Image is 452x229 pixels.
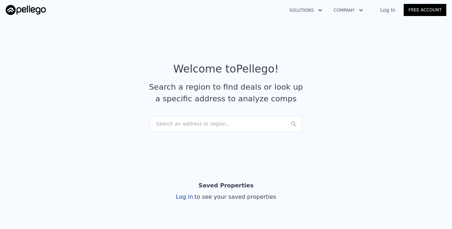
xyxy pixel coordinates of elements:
div: Welcome to Pellego ! [173,63,279,75]
a: Free Account [404,4,446,16]
a: Log In [372,6,404,14]
div: Saved Properties [199,179,254,193]
div: Log in [176,193,276,201]
img: Pellego [6,5,46,15]
span: to see your saved properties [193,193,276,200]
div: Search an address or region... [150,116,302,132]
div: Search a region to find deals or look up a specific address to analyze comps [146,81,306,105]
button: Solutions [284,4,328,17]
button: Company [328,4,369,17]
